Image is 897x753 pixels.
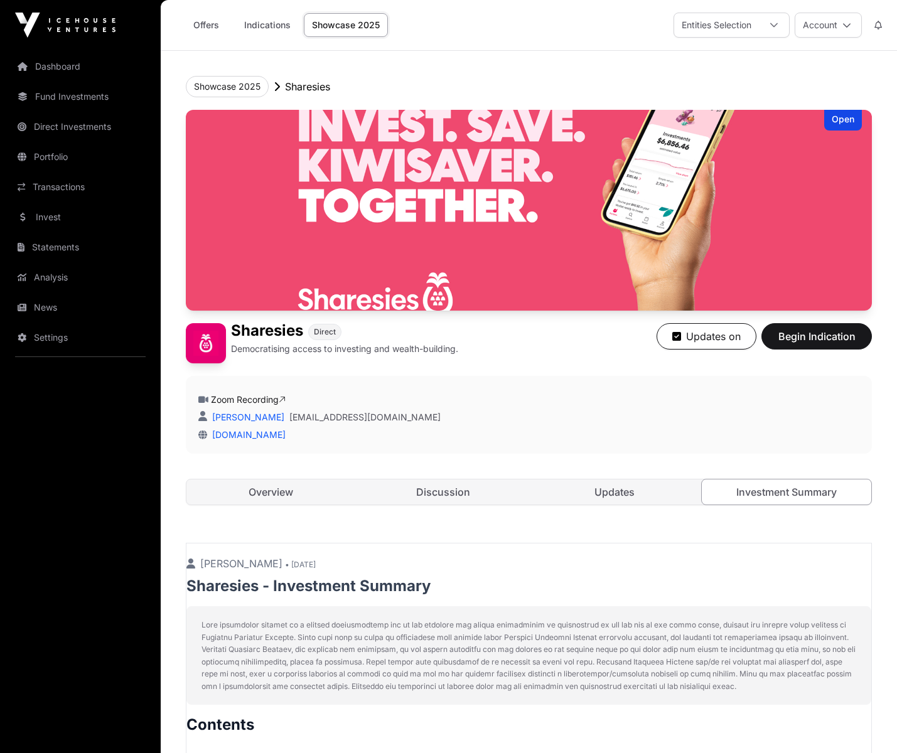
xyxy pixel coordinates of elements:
a: Overview [186,479,356,505]
a: Analysis [10,264,151,291]
img: Icehouse Ventures Logo [15,13,115,38]
a: Portfolio [10,143,151,171]
a: [PERSON_NAME] [210,412,284,422]
a: [DOMAIN_NAME] [207,429,286,440]
h2: Contents [186,715,871,735]
button: Account [795,13,862,38]
div: Entities Selection [674,13,759,37]
p: Lore ipsumdolor sitamet co a elitsed doeiusmodtemp inc ut lab etdolore mag aliqua enimadminim ve ... [201,619,856,692]
a: Fund Investments [10,83,151,110]
img: Sharesies [186,323,226,363]
span: Direct [314,327,336,337]
p: Sharesies [285,79,330,94]
a: News [10,294,151,321]
p: Democratising access to investing and wealth-building. [231,343,458,355]
a: Settings [10,324,151,351]
a: Discussion [358,479,528,505]
button: Begin Indication [761,323,872,350]
a: Begin Indication [761,336,872,348]
span: • [DATE] [285,560,316,569]
a: Indications [236,13,299,37]
a: Transactions [10,173,151,201]
button: Showcase 2025 [186,76,269,97]
a: Statements [10,233,151,261]
p: [PERSON_NAME] [186,556,871,571]
a: Invest [10,203,151,231]
a: Offers [181,13,231,37]
button: Updates on [657,323,756,350]
a: Investment Summary [701,479,872,505]
iframe: Chat Widget [834,693,897,753]
nav: Tabs [186,479,871,505]
a: Direct Investments [10,113,151,141]
div: Open [824,110,862,131]
p: Sharesies - Investment Summary [186,576,871,596]
span: Begin Indication [777,329,856,344]
a: Updates [530,479,700,505]
img: Sharesies [186,110,872,311]
a: Dashboard [10,53,151,80]
h1: Sharesies [231,323,303,340]
a: Showcase 2025 [304,13,388,37]
a: [EMAIL_ADDRESS][DOMAIN_NAME] [289,411,441,424]
a: Zoom Recording [211,394,286,405]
